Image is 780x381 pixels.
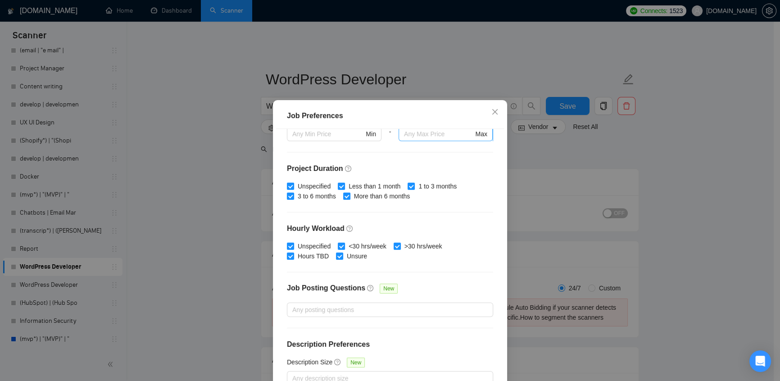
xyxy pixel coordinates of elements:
div: Job Preferences [287,110,493,121]
span: >30 hrs/week [401,241,446,251]
span: More than 6 months [350,191,414,201]
span: Unspecified [294,181,334,191]
span: Less than 1 month [345,181,404,191]
span: Unsure [343,251,371,261]
h4: Job Posting Questions [287,283,365,294]
span: Hours TBD [294,251,332,261]
h4: Description Preferences [287,339,493,350]
span: question-circle [367,285,374,292]
span: Min [366,129,376,139]
div: Open Intercom Messenger [749,350,771,372]
span: close [491,108,499,115]
span: New [380,284,398,294]
span: New [347,358,365,367]
span: question-circle [345,165,352,172]
span: <30 hrs/week [345,241,390,251]
h5: Description Size [287,357,332,367]
span: Max [476,129,487,139]
span: 3 to 6 months [294,191,340,201]
span: 1 to 3 months [415,181,460,191]
input: Any Max Price [404,129,473,139]
span: question-circle [346,225,354,232]
h4: Hourly Workload [287,223,493,234]
div: - [381,127,399,152]
span: question-circle [334,358,341,366]
h4: Project Duration [287,163,493,174]
span: Unspecified [294,241,334,251]
input: Any Min Price [292,129,364,139]
button: Close [483,100,507,124]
